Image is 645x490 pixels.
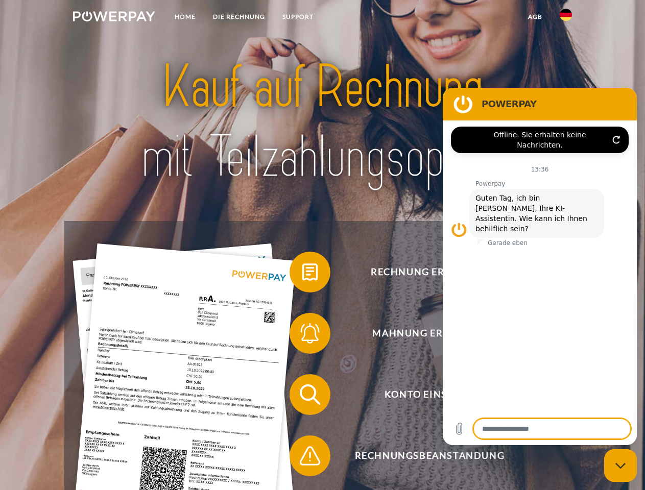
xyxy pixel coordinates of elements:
[166,8,204,26] a: Home
[297,321,323,346] img: qb_bell.svg
[290,313,555,354] button: Mahnung erhalten?
[304,374,555,415] span: Konto einsehen
[297,382,323,407] img: qb_search.svg
[604,449,637,482] iframe: Schaltfläche zum Öffnen des Messaging-Fensters; Konversation läuft
[443,88,637,445] iframe: Messaging-Fenster
[73,11,155,21] img: logo-powerpay-white.svg
[98,49,547,195] img: title-powerpay_de.svg
[304,435,555,476] span: Rechnungsbeanstandung
[290,435,555,476] button: Rechnungsbeanstandung
[204,8,274,26] a: DIE RECHNUNG
[519,8,551,26] a: agb
[274,8,322,26] a: SUPPORT
[297,443,323,469] img: qb_warning.svg
[297,259,323,285] img: qb_bill.svg
[290,374,555,415] button: Konto einsehen
[304,252,555,292] span: Rechnung erhalten?
[304,313,555,354] span: Mahnung erhalten?
[560,9,572,21] img: de
[290,252,555,292] button: Rechnung erhalten?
